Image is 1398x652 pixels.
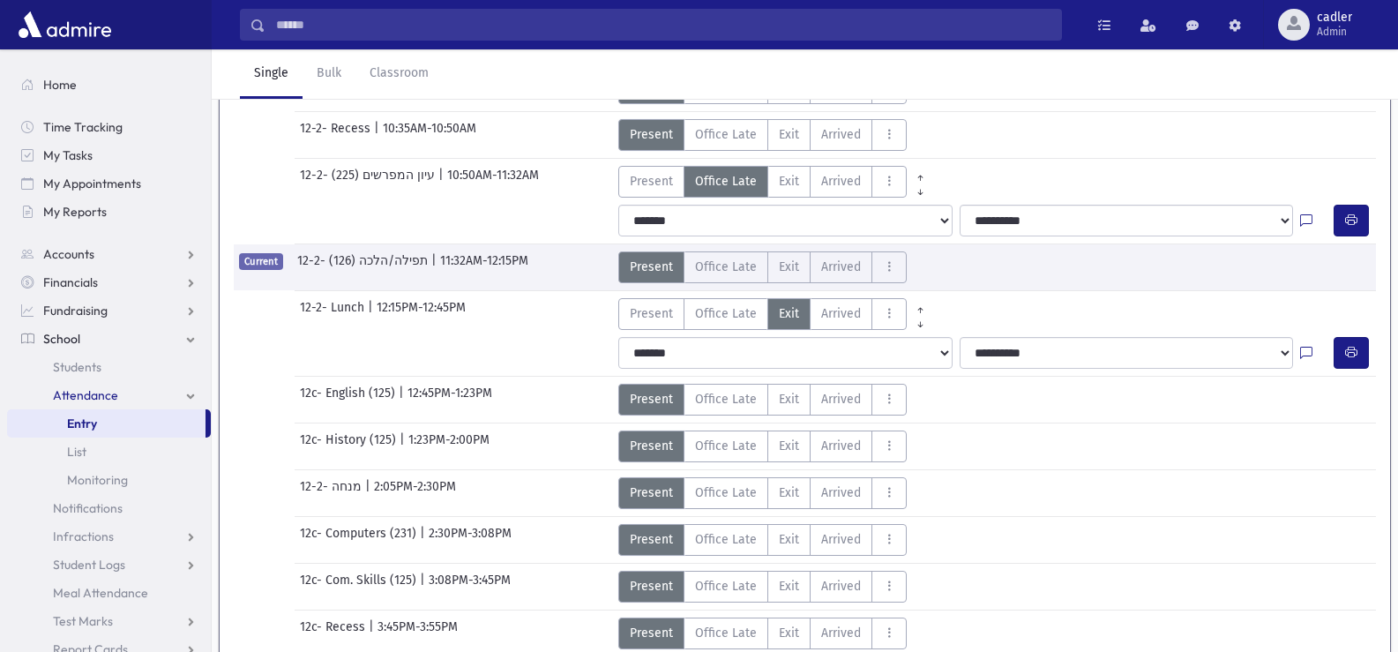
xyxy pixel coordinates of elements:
[43,147,93,163] span: My Tasks
[365,477,374,509] span: |
[630,304,673,323] span: Present
[695,172,757,191] span: Office Late
[53,557,125,573] span: Student Logs
[618,298,934,330] div: AttTypes
[821,577,861,596] span: Arrived
[821,172,861,191] span: Arrived
[300,384,399,416] span: 12c- English (125)
[1317,25,1352,39] span: Admin
[7,71,211,99] a: Home
[630,390,673,408] span: Present
[7,494,211,522] a: Notifications
[695,258,757,276] span: Office Late
[907,312,934,326] a: All Later
[408,431,490,462] span: 1:23PM-2:00PM
[300,571,420,603] span: 12c- Com. Skills (125)
[300,431,400,462] span: 12c- History (125)
[695,483,757,502] span: Office Late
[695,624,757,642] span: Office Late
[303,49,355,99] a: Bulk
[779,530,799,549] span: Exit
[821,304,861,323] span: Arrived
[821,390,861,408] span: Arrived
[374,477,456,509] span: 2:05PM-2:30PM
[374,119,383,151] span: |
[695,125,757,144] span: Office Late
[779,577,799,596] span: Exit
[779,172,799,191] span: Exit
[53,359,101,375] span: Students
[7,325,211,353] a: School
[420,571,429,603] span: |
[43,246,94,262] span: Accounts
[14,7,116,42] img: AdmirePro
[821,125,861,144] span: Arrived
[7,551,211,579] a: Student Logs
[779,304,799,323] span: Exit
[400,431,408,462] span: |
[53,528,114,544] span: Infractions
[420,524,429,556] span: |
[300,166,438,198] span: 12-2- עיון המפרשים (225)
[43,303,108,319] span: Fundraising
[407,384,492,416] span: 12:45PM-1:23PM
[630,125,673,144] span: Present
[53,613,113,629] span: Test Marks
[67,472,128,488] span: Monitoring
[67,416,97,431] span: Entry
[7,240,211,268] a: Accounts
[779,125,799,144] span: Exit
[43,204,107,220] span: My Reports
[368,298,377,330] span: |
[440,251,528,283] span: 11:32AM-12:15PM
[369,618,378,649] span: |
[618,477,907,509] div: AttTypes
[618,166,934,198] div: AttTypes
[695,577,757,596] span: Office Late
[779,483,799,502] span: Exit
[1317,11,1352,25] span: cadler
[297,251,431,283] span: 12-2- תפילה/הלכה (126)
[821,530,861,549] span: Arrived
[907,298,934,312] a: All Prior
[821,437,861,455] span: Arrived
[429,571,511,603] span: 3:08PM-3:45PM
[630,624,673,642] span: Present
[300,618,369,649] span: 12c- Recess
[43,176,141,191] span: My Appointments
[7,438,211,466] a: List
[399,384,407,416] span: |
[53,585,148,601] span: Meal Attendance
[618,119,907,151] div: AttTypes
[300,119,374,151] span: 12-2- Recess
[630,258,673,276] span: Present
[43,331,80,347] span: School
[265,9,1061,41] input: Search
[695,304,757,323] span: Office Late
[7,296,211,325] a: Fundraising
[630,577,673,596] span: Present
[618,571,907,603] div: AttTypes
[300,524,420,556] span: 12c- Computers (231)
[355,49,443,99] a: Classroom
[447,166,539,198] span: 10:50AM-11:32AM
[377,298,466,330] span: 12:15PM-12:45PM
[630,437,673,455] span: Present
[618,431,907,462] div: AttTypes
[429,524,512,556] span: 2:30PM-3:08PM
[695,437,757,455] span: Office Late
[618,524,907,556] div: AttTypes
[7,466,211,494] a: Monitoring
[7,141,211,169] a: My Tasks
[7,169,211,198] a: My Appointments
[7,409,206,438] a: Entry
[7,353,211,381] a: Students
[7,607,211,635] a: Test Marks
[300,298,368,330] span: 12-2- Lunch
[618,618,907,649] div: AttTypes
[821,483,861,502] span: Arrived
[7,381,211,409] a: Attendance
[43,77,77,93] span: Home
[431,251,440,283] span: |
[378,618,458,649] span: 3:45PM-3:55PM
